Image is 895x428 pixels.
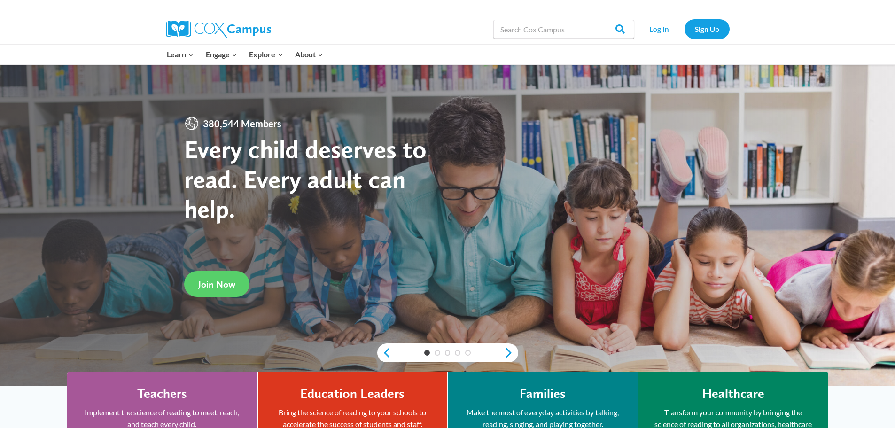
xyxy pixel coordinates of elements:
[435,350,440,356] a: 2
[424,350,430,356] a: 1
[137,386,187,402] h4: Teachers
[377,347,391,358] a: previous
[199,116,285,131] span: 380,544 Members
[639,19,680,39] a: Log In
[455,350,460,356] a: 4
[206,48,237,61] span: Engage
[639,19,730,39] nav: Secondary Navigation
[504,347,518,358] a: next
[465,350,471,356] a: 5
[167,48,194,61] span: Learn
[685,19,730,39] a: Sign Up
[445,350,451,356] a: 3
[300,386,405,402] h4: Education Leaders
[184,134,427,224] strong: Every child deserves to read. Every adult can help.
[184,271,249,297] a: Join Now
[161,45,329,64] nav: Primary Navigation
[295,48,323,61] span: About
[198,279,235,290] span: Join Now
[377,343,518,362] div: content slider buttons
[249,48,283,61] span: Explore
[493,20,634,39] input: Search Cox Campus
[702,386,764,402] h4: Healthcare
[520,386,566,402] h4: Families
[166,21,271,38] img: Cox Campus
